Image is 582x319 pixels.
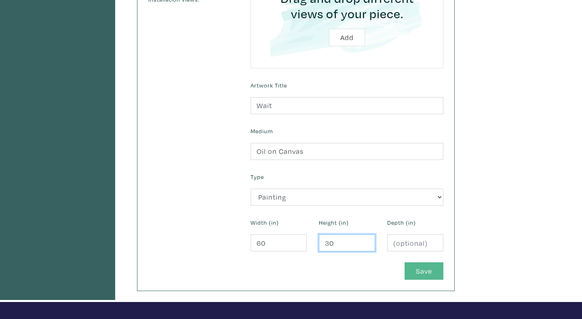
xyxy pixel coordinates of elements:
[319,218,349,227] label: Height (in)
[251,218,279,227] label: Width (in)
[387,218,416,227] label: Depth (in)
[251,143,443,160] input: Ex. Acrylic on canvas, giclee on photo paper
[387,234,443,252] input: (optional)
[251,127,273,136] label: Medium
[405,262,443,280] button: Save
[251,81,287,90] label: Artwork Title
[251,172,264,181] label: Type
